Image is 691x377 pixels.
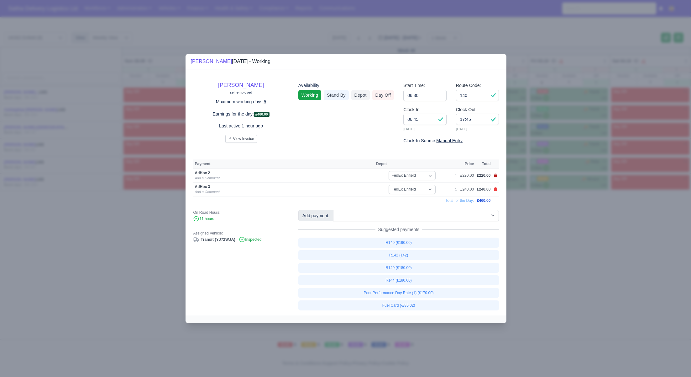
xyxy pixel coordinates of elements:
div: AdHoc 2 [195,170,336,175]
p: Last active: [193,122,289,130]
span: £220.00 [477,173,490,178]
a: R140 (£190.00) [298,238,499,248]
td: £220.00 [459,169,475,183]
a: Add a Comment [195,190,219,194]
span: £240.00 [477,187,490,191]
th: Depot [374,159,453,169]
a: R140 (£180.00) [298,263,499,273]
a: Stand By [324,90,348,100]
small: [DATE] [456,126,499,132]
a: Poor Performance Day Rate (1) (£170.00) [298,288,499,298]
div: Clock-In Source: [403,137,499,144]
span: Total for the Day: [445,198,474,203]
a: Add a Comment [195,176,219,180]
iframe: Chat Widget [660,347,691,377]
a: Day Off [372,90,394,100]
div: 1 [455,173,457,178]
div: Add payment: [298,210,333,221]
a: R144 (£180.00) [298,275,499,285]
div: AdHoc 3 [195,184,336,189]
small: [DATE] [403,126,447,132]
u: 1 hour ago [242,123,263,128]
label: Route Code: [456,82,481,89]
a: [PERSON_NAME] [191,59,232,64]
a: Depot [351,90,370,100]
th: Payment [193,159,374,169]
span: Suggested payments [375,226,422,233]
a: Working [298,90,321,100]
span: £460.00 [477,198,490,203]
div: [DATE] - Working [191,58,270,65]
td: £240.00 [459,183,475,197]
button: View Invoice [225,135,257,143]
th: Price [459,159,475,169]
u: 5 [264,99,266,104]
div: 1 [455,187,457,192]
u: Manual Entry [436,138,463,143]
p: Maximum working days: [193,98,289,105]
span: Inspected [239,237,261,242]
th: Total [475,159,492,169]
a: Fuel Card (-£85.02) [298,300,499,310]
p: Earnings for the day: [193,110,289,118]
div: 11 hours [193,216,289,222]
label: Start Time: [403,82,425,89]
div: Availability: [298,82,394,89]
label: Clock In [403,106,419,113]
div: Assigned Vehicle: [193,231,289,236]
small: self-employed [230,90,252,94]
a: R142 (142) [298,250,499,260]
div: On Road Hours: [193,210,289,215]
a: Transit (YJ72WJA) [193,237,235,242]
label: Clock Out [456,106,476,113]
span: £460.00 [254,112,270,117]
a: [PERSON_NAME] [218,82,264,88]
